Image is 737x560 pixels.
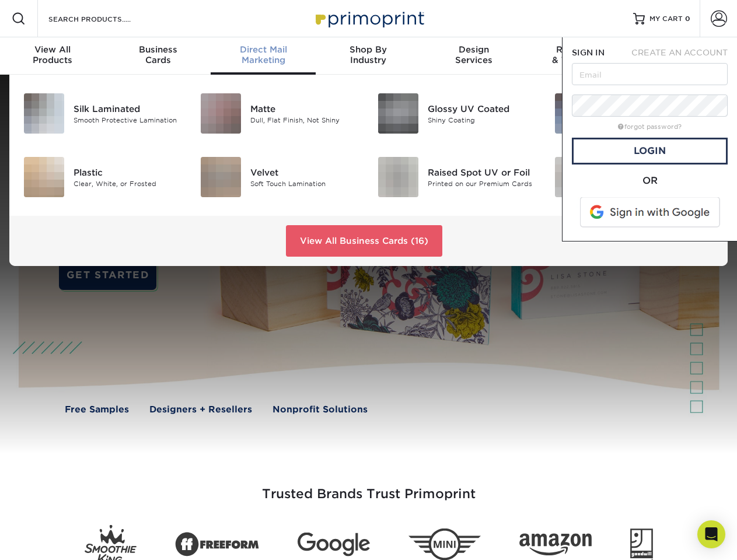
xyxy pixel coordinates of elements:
[316,44,421,65] div: Industry
[631,48,728,57] span: CREATE AN ACCOUNT
[105,37,210,75] a: BusinessCards
[105,44,210,65] div: Cards
[649,14,683,24] span: MY CART
[47,12,161,26] input: SEARCH PRODUCTS.....
[310,6,427,31] img: Primoprint
[3,524,99,556] iframe: Google Customer Reviews
[105,44,210,55] span: Business
[421,44,526,55] span: Design
[630,528,653,560] img: Goodwill
[421,44,526,65] div: Services
[618,123,682,131] a: forgot password?
[211,44,316,65] div: Marketing
[572,63,728,85] input: Email
[526,44,631,55] span: Resources
[519,534,592,556] img: Amazon
[685,15,690,23] span: 0
[572,174,728,188] div: OR
[572,138,728,164] a: Login
[526,44,631,65] div: & Templates
[316,37,421,75] a: Shop ByIndustry
[211,37,316,75] a: Direct MailMarketing
[211,44,316,55] span: Direct Mail
[421,37,526,75] a: DesignServices
[286,225,442,257] a: View All Business Cards (16)
[526,37,631,75] a: Resources& Templates
[27,459,710,516] h3: Trusted Brands Trust Primoprint
[298,533,370,556] img: Google
[572,48,605,57] span: SIGN IN
[316,44,421,55] span: Shop By
[697,520,725,548] div: Open Intercom Messenger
